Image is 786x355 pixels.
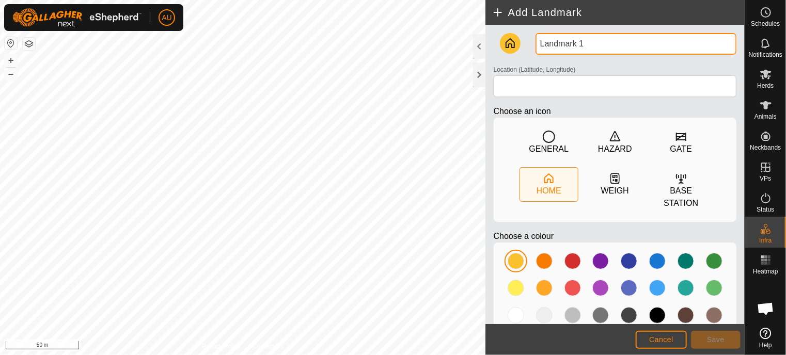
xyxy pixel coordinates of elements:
[529,143,569,155] div: GENERAL
[494,230,736,243] p: Choose a colour
[750,144,781,151] span: Neckbands
[754,114,777,120] span: Animals
[12,8,142,27] img: Gallagher Logo
[598,143,632,155] div: HAZARD
[759,237,772,244] span: Infra
[253,342,284,351] a: Contact Us
[5,68,17,80] button: –
[492,6,745,19] h2: Add Landmark
[745,324,786,352] a: Help
[753,268,778,275] span: Heatmap
[537,185,561,197] div: HOME
[759,342,772,348] span: Help
[162,12,171,23] span: AU
[202,342,241,351] a: Privacy Policy
[23,38,35,50] button: Map Layers
[494,65,576,74] label: Location (Latitude, Longitude)
[652,185,710,209] div: BASE STATION
[649,335,673,344] span: Cancel
[750,293,781,324] div: Open chat
[751,21,780,27] span: Schedules
[636,331,687,349] button: Cancel
[757,206,774,213] span: Status
[691,331,741,349] button: Save
[757,83,774,89] span: Herds
[707,335,725,344] span: Save
[5,54,17,67] button: +
[494,105,736,118] p: Choose an icon
[601,185,629,197] div: WEIGH
[760,175,771,182] span: VPs
[5,37,17,50] button: Reset Map
[749,52,782,58] span: Notifications
[670,143,692,155] div: GATE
